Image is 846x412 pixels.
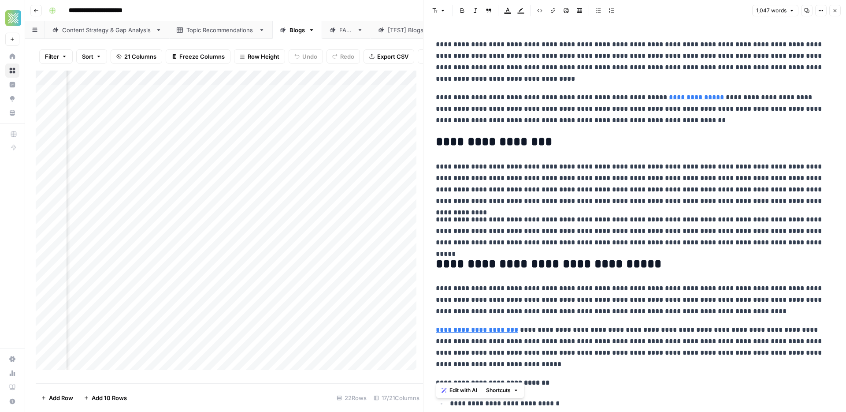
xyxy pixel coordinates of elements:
span: Filter [45,52,59,61]
button: Add 10 Rows [78,391,132,405]
span: Shortcuts [486,386,511,394]
a: Your Data [5,106,19,120]
a: Insights [5,78,19,92]
button: Shortcuts [482,385,522,396]
a: Blogs [272,21,322,39]
button: Workspace: Xponent21 [5,7,19,29]
a: Home [5,49,19,64]
img: Xponent21 Logo [5,10,21,26]
button: Redo [327,49,360,64]
button: Help + Support [5,394,19,408]
span: Freeze Columns [179,52,225,61]
button: Sort [76,49,107,64]
span: Export CSV [377,52,408,61]
div: Content Strategy & Gap Analysis [62,26,152,34]
a: FAQs [322,21,371,39]
button: Add Row [36,391,78,405]
a: Browse [5,64,19,78]
span: 1,047 words [756,7,787,15]
span: Row Height [248,52,279,61]
a: Settings [5,352,19,366]
a: Content Strategy & Gap Analysis [45,21,169,39]
a: Usage [5,366,19,380]
span: Edit with AI [449,386,477,394]
div: Blogs [289,26,305,34]
button: Undo [289,49,323,64]
a: Learning Hub [5,380,19,394]
span: Add Row [49,393,73,402]
div: [TEST] Blogs [388,26,424,34]
span: Add 10 Rows [92,393,127,402]
button: Filter [39,49,73,64]
div: Topic Recommendations [186,26,255,34]
span: Sort [82,52,93,61]
div: 17/21 Columns [370,391,423,405]
span: Undo [302,52,317,61]
button: 1,047 words [752,5,798,16]
span: Redo [340,52,354,61]
button: Export CSV [364,49,414,64]
button: 21 Columns [111,49,162,64]
span: 21 Columns [124,52,156,61]
a: [TEST] Blogs [371,21,441,39]
div: FAQs [339,26,353,34]
a: Opportunities [5,92,19,106]
button: Freeze Columns [166,49,230,64]
button: Edit with AI [438,385,481,396]
a: Topic Recommendations [169,21,272,39]
div: 22 Rows [333,391,370,405]
button: Row Height [234,49,285,64]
